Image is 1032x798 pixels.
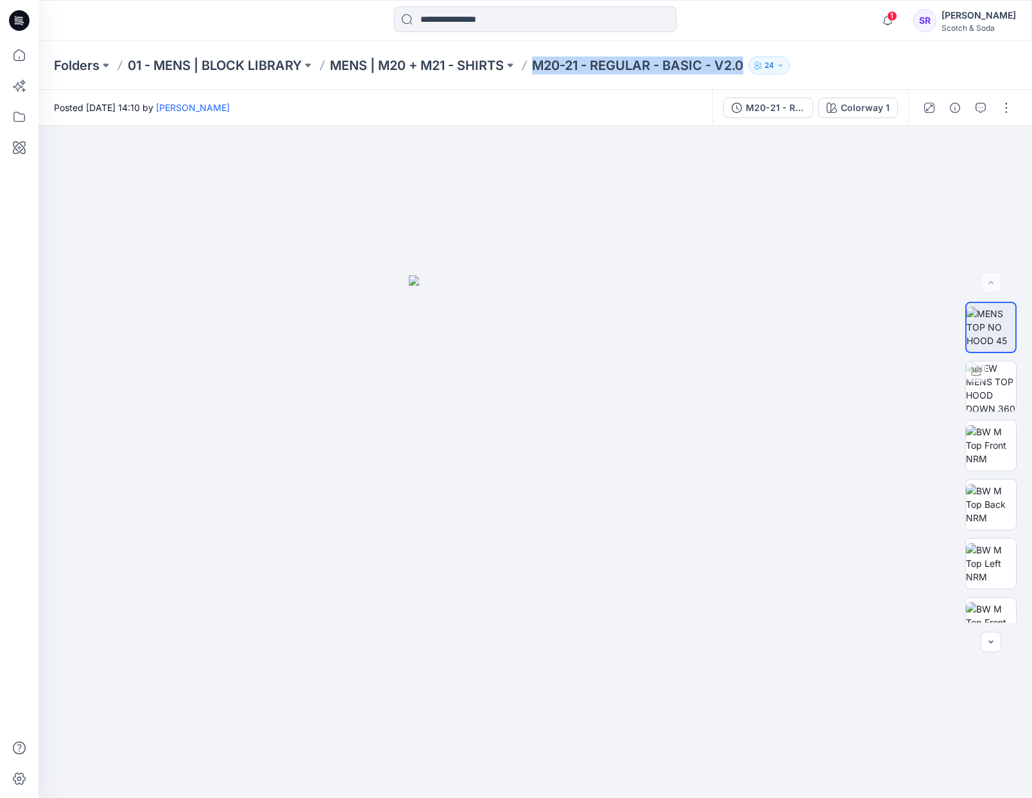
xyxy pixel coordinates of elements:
button: 24 [748,56,790,74]
div: [PERSON_NAME] [942,8,1016,23]
button: Colorway 1 [818,98,898,118]
div: Colorway 1 [841,101,890,115]
button: Details [945,98,965,118]
img: NEW MENS TOP HOOD DOWN 360 [966,361,1016,412]
img: MENS TOP NO HOOD 45 [967,307,1015,347]
a: 01 - MENS | BLOCK LIBRARY [128,56,302,74]
img: BW M Top Left NRM [966,543,1016,584]
span: Posted [DATE] 14:10 by [54,101,230,114]
p: M20-21 - REGULAR - BASIC - V2.0 [532,56,743,74]
div: Scotch & Soda [942,23,1016,33]
p: 24 [764,58,774,73]
div: M20-21 - REGULAR - BASIC - V2.0 [746,101,805,115]
img: BW M Top Front NRM [966,425,1016,465]
img: BW M Top Front Chest NRM [966,602,1016,643]
div: SR [913,9,936,32]
a: Folders [54,56,99,74]
button: M20-21 - REGULAR - BASIC - V2.0 [723,98,813,118]
span: 1 [887,11,897,21]
img: BW M Top Back NRM [966,484,1016,525]
a: MENS | M20 + M21 - SHIRTS [330,56,504,74]
a: [PERSON_NAME] [156,102,230,113]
